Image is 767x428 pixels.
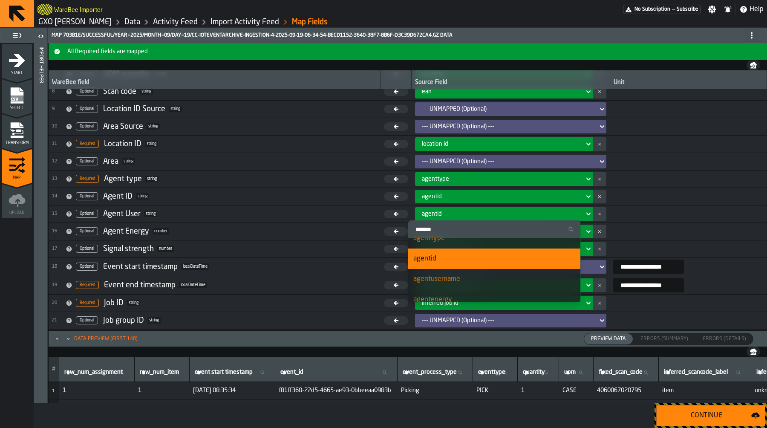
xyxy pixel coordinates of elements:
[521,367,555,378] input: label
[52,264,62,269] span: 18
[2,141,32,145] span: Transform
[153,228,169,234] span: number
[103,192,133,201] div: Agent ID
[593,207,606,221] button: button-
[210,17,279,27] a: link-to-/wh/i/baca6aa3-d1fc-43c0-a604-2a1c9d5db74d/import/activity/
[408,269,581,289] li: dropdown-item
[292,17,327,27] a: link-to-/wh/i/baca6aa3-d1fc-43c0-a604-2a1c9d5db74d/import/activity/43778850-2512-45a0-a603-58fc91...
[747,60,760,70] button: button-
[623,5,701,14] a: link-to-/wh/i/baca6aa3-d1fc-43c0-a604-2a1c9d5db74d/pricing/
[124,17,140,27] a: link-to-/wh/i/baca6aa3-d1fc-43c0-a604-2a1c9d5db74d/data
[415,137,593,151] div: DropdownMenuValue-location id
[408,228,581,249] li: dropdown-item
[138,367,186,378] input: label
[138,387,186,394] span: 1
[103,157,118,166] div: Area
[144,211,157,217] span: string
[401,367,469,378] input: label
[74,336,138,342] div: Data Preview (first 140)
[2,71,32,75] span: Start
[2,149,32,183] li: menu Map
[613,260,684,274] input: input-value- input-value-
[52,246,62,252] span: 17
[140,88,153,95] span: string
[736,4,767,14] label: button-toggle-Help
[52,176,62,182] span: 13
[52,300,62,306] span: 20
[157,246,174,252] span: number
[63,335,73,343] button: Minimize
[401,387,470,394] span: Picking
[103,104,165,114] div: Location ID Source
[52,228,62,234] span: 16
[415,314,606,327] div: DropdownMenuValue-
[2,44,32,78] li: menu Start
[564,369,576,376] span: label
[408,289,581,310] li: dropdown-item
[64,369,123,376] span: label
[193,387,272,394] span: [DATE] 08:35:34
[664,369,728,376] span: label
[422,106,594,113] div: DropdownMenuValue-
[76,175,99,183] span: Required
[403,369,457,376] span: label
[422,176,449,182] span: agenttype
[593,172,606,186] button: button-
[49,43,767,60] button: button-
[103,262,178,272] div: Event start timestamp
[104,298,124,308] div: Job ID
[415,120,606,133] div: DropdownMenuValue-
[415,296,593,310] div: DropdownMenuValue-inferred job id
[50,29,765,42] div: Map 703b1e/successful/year=2025/month=09/day=19/cc-ioteventarchive-ingestion-4-2025-09-19-06-34-5...
[103,122,143,131] div: Area Source
[34,28,47,403] header: Import Helper
[413,254,576,264] div: agentid
[76,105,98,113] span: Optional
[593,296,606,310] button: button-
[122,158,135,165] span: string
[140,369,179,376] span: label
[584,333,633,344] div: thumb
[52,318,62,323] span: 21
[76,192,98,200] span: Optional
[523,369,545,376] span: label
[478,369,505,376] span: label
[413,274,576,284] div: agentusername
[408,249,581,269] li: dropdown-item
[656,405,765,426] button: button-Continue
[415,172,593,186] div: DropdownMenuValue-agenttype
[476,367,514,378] input: label
[588,335,629,343] span: Preview Data
[35,29,47,45] label: button-toggle-Open
[52,366,55,372] span: #
[422,193,581,200] div: DropdownMenuValue-agentid
[76,281,99,289] span: Required
[696,333,753,344] div: thumb
[38,45,44,401] div: Import Helper
[422,88,432,95] span: ean
[613,278,684,292] label: input-value-
[76,157,98,165] span: Optional
[422,211,581,217] div: DropdownMenuValue-agentid
[37,2,52,17] a: logo-header
[52,89,62,94] span: 8
[52,194,62,199] span: 14
[104,281,176,290] div: Event end timestamp
[634,333,695,344] div: thumb
[103,209,141,219] div: Agent User
[52,282,62,288] span: 19
[38,17,112,27] a: link-to-/wh/i/baca6aa3-d1fc-43c0-a604-2a1c9d5db74d
[136,193,149,200] span: string
[52,159,62,164] span: 12
[597,367,655,378] input: label
[52,335,62,343] button: Maximize
[147,123,160,130] span: string
[76,140,99,148] span: Required
[422,141,448,147] span: location id
[415,207,593,221] div: DropdownMenuValue-agentid
[422,211,442,217] span: agentid
[52,124,62,129] span: 10
[52,211,62,217] span: 15
[422,193,442,200] span: agentid
[593,85,606,98] button: button-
